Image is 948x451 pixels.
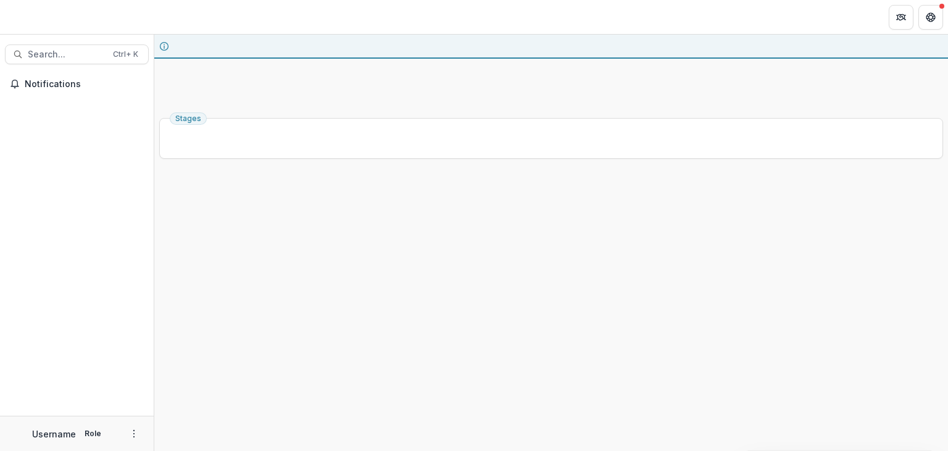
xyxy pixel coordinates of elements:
[28,49,106,60] span: Search...
[32,428,76,440] p: Username
[889,5,913,30] button: Partners
[127,426,141,441] button: More
[175,114,201,123] span: Stages
[5,44,149,64] button: Search...
[81,428,105,439] p: Role
[918,5,943,30] button: Get Help
[110,48,141,61] div: Ctrl + K
[25,79,144,90] span: Notifications
[5,74,149,94] button: Notifications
